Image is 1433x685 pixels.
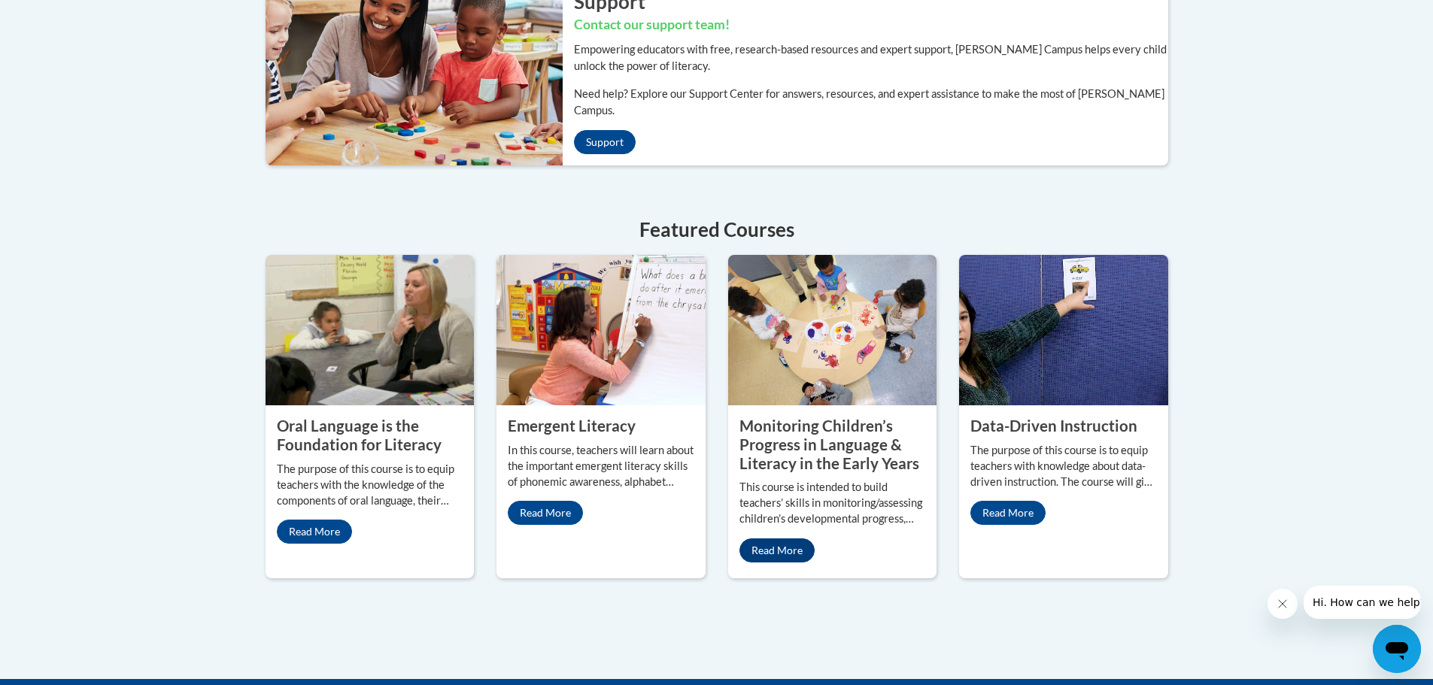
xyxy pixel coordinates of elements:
[574,130,636,154] a: Support
[277,417,442,453] property: Oral Language is the Foundation for Literacy
[1268,589,1298,619] iframe: Close message
[266,255,475,405] img: Oral Language is the Foundation for Literacy
[277,520,352,544] a: Read More
[970,417,1137,435] property: Data-Driven Instruction
[1373,625,1421,673] iframe: Button to launch messaging window
[574,16,1168,35] h3: Contact our support team!
[739,538,815,562] a: Read More
[739,417,919,471] property: Monitoring Children’s Progress in Language & Literacy in the Early Years
[970,501,1046,525] a: Read More
[508,501,583,525] a: Read More
[496,255,706,405] img: Emergent Literacy
[970,443,1157,490] p: The purpose of this course is to equip teachers with knowledge about data-driven instruction. The...
[277,462,463,509] p: The purpose of this course is to equip teachers with the knowledge of the components of oral lang...
[959,255,1168,405] img: Data-Driven Instruction
[9,11,122,23] span: Hi. How can we help?
[508,417,636,435] property: Emergent Literacy
[574,41,1168,74] p: Empowering educators with free, research-based resources and expert support, [PERSON_NAME] Campus...
[508,443,694,490] p: In this course, teachers will learn about the important emergent literacy skills of phonemic awar...
[574,86,1168,119] p: Need help? Explore our Support Center for answers, resources, and expert assistance to make the m...
[266,215,1168,244] h4: Featured Courses
[728,255,937,405] img: Monitoring Children’s Progress in Language & Literacy in the Early Years
[739,480,926,527] p: This course is intended to build teachers’ skills in monitoring/assessing children’s developmenta...
[1304,586,1421,619] iframe: Message from company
